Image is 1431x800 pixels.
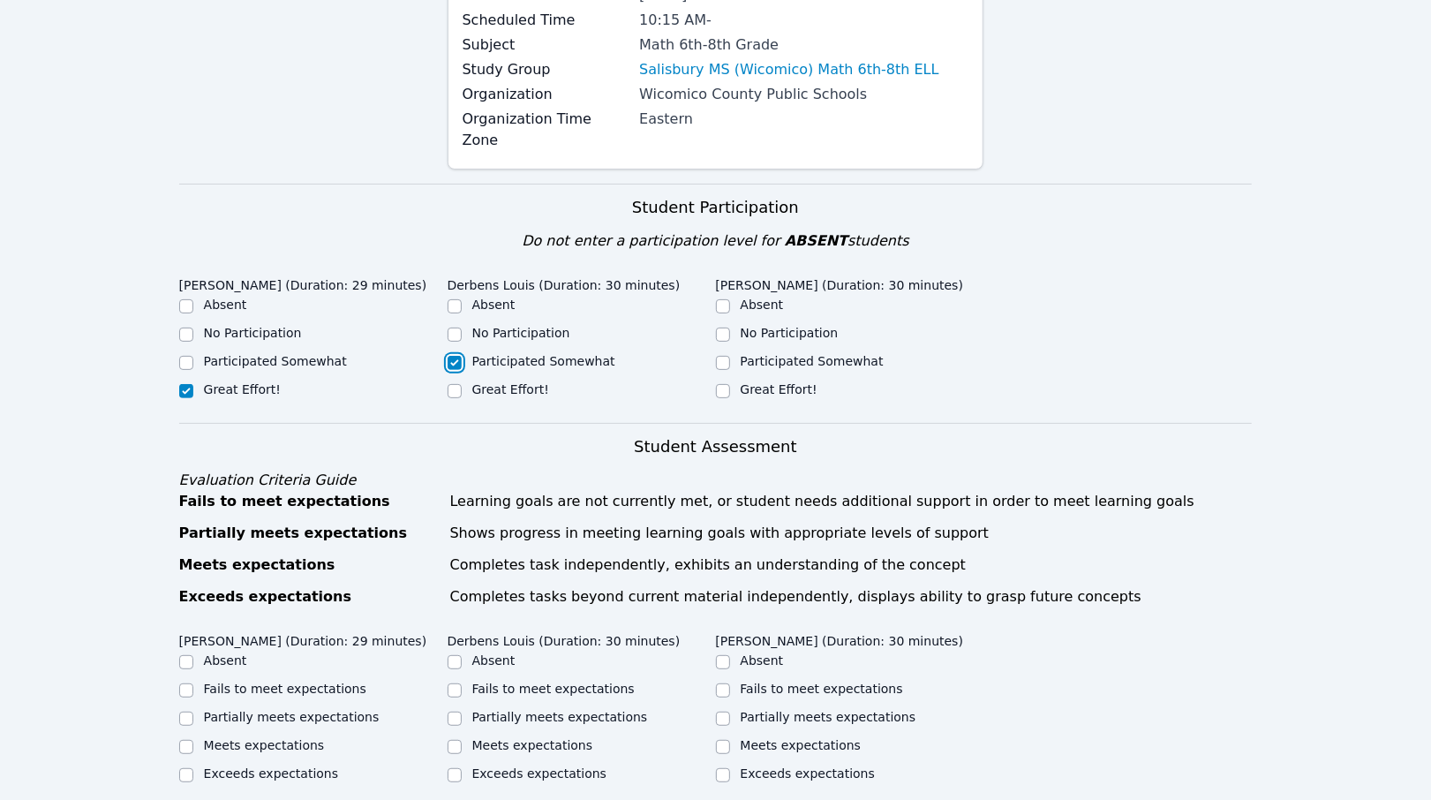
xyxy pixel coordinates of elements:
[179,269,427,296] legend: [PERSON_NAME] (Duration: 29 minutes)
[741,382,817,396] label: Great Effort!
[204,766,338,781] label: Exceeds expectations
[179,625,427,652] legend: [PERSON_NAME] (Duration: 29 minutes)
[639,84,968,105] div: Wicomico County Public Schools
[472,682,635,696] label: Fails to meet expectations
[741,766,875,781] label: Exceeds expectations
[472,298,516,312] label: Absent
[472,710,648,724] label: Partially meets expectations
[472,738,593,752] label: Meets expectations
[204,710,380,724] label: Partially meets expectations
[639,109,968,130] div: Eastern
[472,653,516,668] label: Absent
[448,269,681,296] legend: Derbens Louis (Duration: 30 minutes)
[179,434,1253,459] h3: Student Assessment
[179,230,1253,252] div: Do not enter a participation level for students
[463,34,629,56] label: Subject
[204,682,366,696] label: Fails to meet expectations
[639,34,968,56] div: Math 6th-8th Grade
[741,354,884,368] label: Participated Somewhat
[450,586,1253,608] div: Completes tasks beyond current material independently, displays ability to grasp future concepts
[639,10,968,31] div: 10:15 AM -
[463,109,629,151] label: Organization Time Zone
[450,491,1253,512] div: Learning goals are not currently met, or student needs additional support in order to meet learni...
[639,59,938,80] a: Salisbury MS (Wicomico) Math 6th-8th ELL
[463,59,629,80] label: Study Group
[450,555,1253,576] div: Completes task independently, exhibits an understanding of the concept
[741,738,862,752] label: Meets expectations
[179,195,1253,220] h3: Student Participation
[204,298,247,312] label: Absent
[179,555,440,576] div: Meets expectations
[472,326,570,340] label: No Participation
[204,354,347,368] label: Participated Somewhat
[204,653,247,668] label: Absent
[463,84,629,105] label: Organization
[472,382,549,396] label: Great Effort!
[448,625,681,652] legend: Derbens Louis (Duration: 30 minutes)
[741,326,839,340] label: No Participation
[472,354,615,368] label: Participated Somewhat
[716,625,964,652] legend: [PERSON_NAME] (Duration: 30 minutes)
[463,10,629,31] label: Scheduled Time
[179,523,440,544] div: Partially meets expectations
[204,382,281,396] label: Great Effort!
[179,586,440,608] div: Exceeds expectations
[179,470,1253,491] div: Evaluation Criteria Guide
[741,682,903,696] label: Fails to meet expectations
[716,269,964,296] legend: [PERSON_NAME] (Duration: 30 minutes)
[450,523,1253,544] div: Shows progress in meeting learning goals with appropriate levels of support
[204,738,325,752] label: Meets expectations
[472,766,606,781] label: Exceeds expectations
[204,326,302,340] label: No Participation
[179,491,440,512] div: Fails to meet expectations
[741,298,784,312] label: Absent
[741,710,916,724] label: Partially meets expectations
[741,653,784,668] label: Absent
[785,232,847,249] span: ABSENT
